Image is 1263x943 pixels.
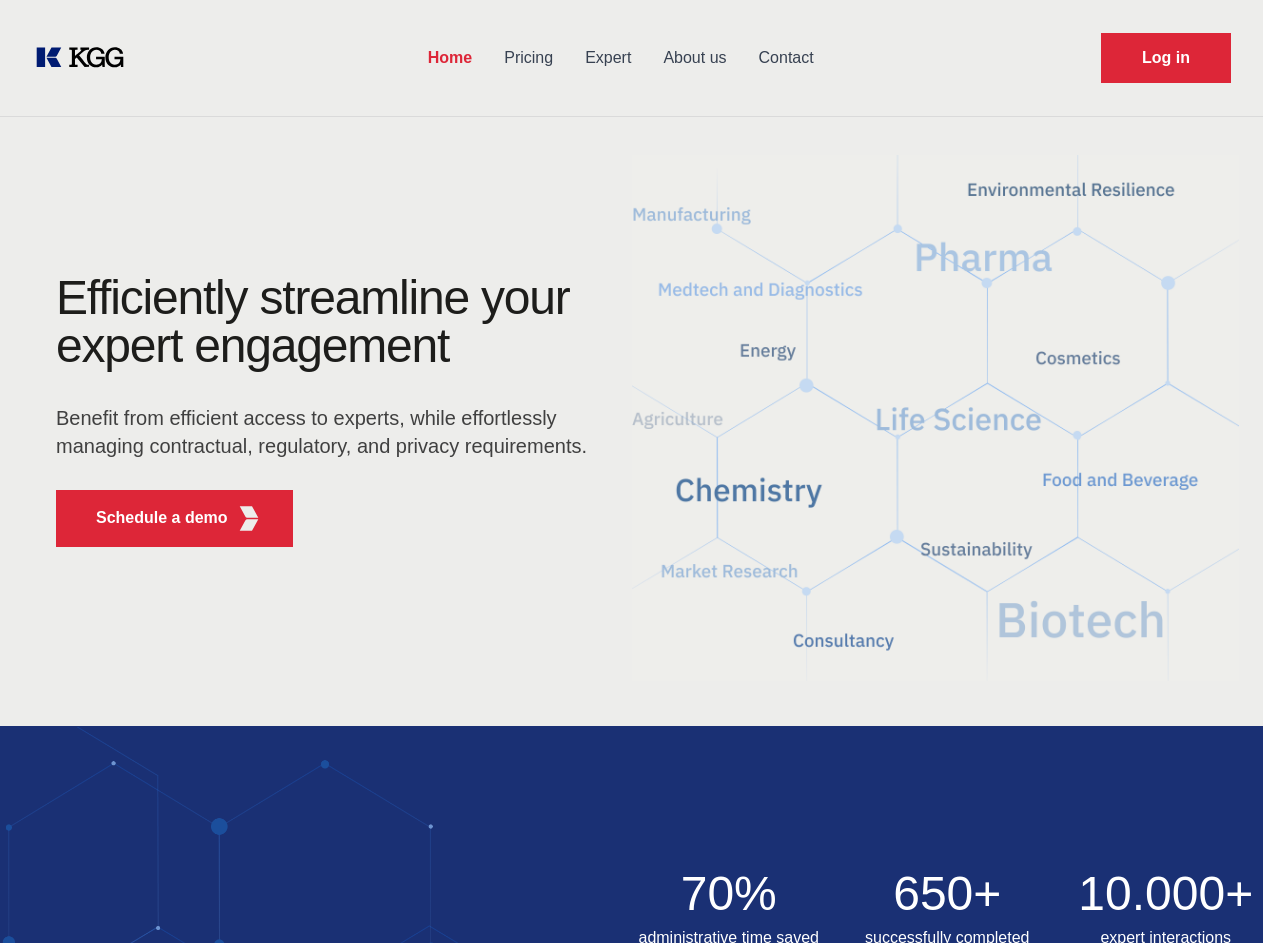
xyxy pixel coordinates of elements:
h2: 650+ [850,870,1045,918]
a: Home [412,32,488,84]
a: Expert [569,32,647,84]
a: Request Demo [1101,33,1231,83]
button: Schedule a demoKGG Fifth Element RED [56,490,293,547]
a: Pricing [488,32,569,84]
a: About us [647,32,742,84]
h2: 70% [632,870,827,918]
h1: Efficiently streamline your expert engagement [56,274,600,370]
img: KGG Fifth Element RED [237,506,262,531]
a: KOL Knowledge Platform: Talk to Key External Experts (KEE) [32,42,140,74]
img: KGG Fifth Element RED [632,130,1240,706]
p: Schedule a demo [96,506,228,530]
p: Benefit from efficient access to experts, while effortlessly managing contractual, regulatory, an... [56,403,600,459]
a: Contact [743,32,830,84]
